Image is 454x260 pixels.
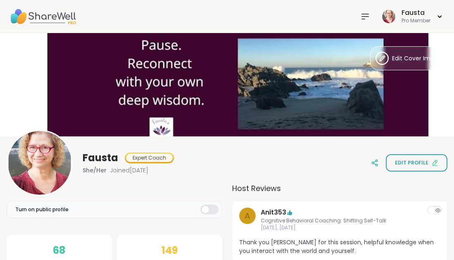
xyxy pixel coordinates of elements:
[110,166,148,174] span: Joined [DATE]
[392,54,442,63] span: Edit Cover Image
[261,208,286,217] a: Anit353
[15,206,69,213] span: Turn on public profile
[261,217,419,224] span: Cognitive Behavioral Coaching: Shifting Self-Talk
[126,154,173,162] div: Expert Coach
[386,154,447,172] button: Edit profile
[261,224,419,231] span: [DATE], [DATE]
[370,46,447,70] button: Edit Cover Image
[239,208,256,231] a: A
[402,17,430,24] div: Pro Member
[83,166,107,174] span: She/Her
[245,210,250,222] span: A
[83,151,118,165] span: Fausta
[53,243,65,258] span: 68
[162,243,178,258] span: 149
[8,131,71,195] img: Fausta
[382,10,395,23] img: Fausta
[10,2,76,31] img: ShareWell Nav Logo
[395,159,428,167] span: Edit profile
[402,8,430,17] div: Fausta
[239,238,441,255] span: Thank you [PERSON_NAME] for this session, helpful knowledge when you interact with the world and ...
